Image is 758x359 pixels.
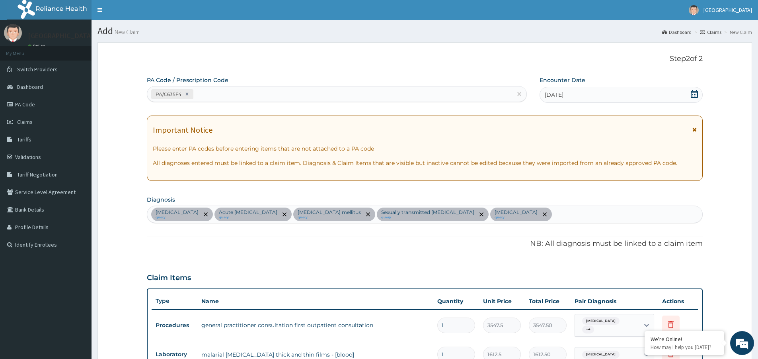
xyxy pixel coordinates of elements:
span: [DATE] [545,91,563,99]
span: remove selection option [541,211,548,218]
span: Claims [17,118,33,126]
th: Total Price [525,293,571,309]
a: Claims [700,29,721,35]
img: User Image [4,24,22,42]
div: PA/C635F4 [153,90,183,99]
label: Encounter Date [540,76,585,84]
span: remove selection option [202,211,209,218]
td: general practitioner consultation first outpatient consultation [197,317,433,333]
span: [GEOGRAPHIC_DATA] [703,6,752,14]
th: Pair Diagnosis [571,293,658,309]
p: Please enter PA codes before entering items that are not attached to a PA code [153,145,697,153]
li: New Claim [722,29,752,35]
p: Acute [MEDICAL_DATA] [219,209,277,216]
small: query [298,216,361,220]
a: Online [28,43,47,49]
p: How may I help you today? [651,344,718,351]
p: Step 2 of 2 [147,55,703,63]
span: remove selection option [364,211,372,218]
h1: Add [97,26,752,36]
p: NB: All diagnosis must be linked to a claim item [147,239,703,249]
span: remove selection option [281,211,288,218]
th: Actions [658,293,698,309]
th: Type [152,294,197,308]
span: remove selection option [478,211,485,218]
th: Quantity [433,293,479,309]
label: PA Code / Prescription Code [147,76,228,84]
small: New Claim [113,29,140,35]
th: Unit Price [479,293,525,309]
h1: Important Notice [153,126,212,134]
small: query [381,216,474,220]
h3: Claim Items [147,274,191,282]
span: Switch Providers [17,66,58,73]
small: query [219,216,277,220]
span: Tariffs [17,136,31,143]
small: query [156,216,199,220]
span: + 4 [582,326,594,333]
small: query [495,216,538,220]
p: Sexually transmitted [MEDICAL_DATA] [381,209,474,216]
img: User Image [689,5,699,15]
p: [MEDICAL_DATA] [495,209,538,216]
p: All diagnoses entered must be linked to a claim item. Diagnosis & Claim Items that are visible bu... [153,159,697,167]
div: We're Online! [651,335,718,343]
span: [MEDICAL_DATA] [582,317,620,325]
th: Name [197,293,433,309]
span: Tariff Negotiation [17,171,58,178]
span: [MEDICAL_DATA] [582,351,620,359]
p: [MEDICAL_DATA] mellitus [298,209,361,216]
span: Dashboard [17,83,43,90]
p: [GEOGRAPHIC_DATA] [28,32,94,39]
label: Diagnosis [147,196,175,204]
p: [MEDICAL_DATA] [156,209,199,216]
td: Procedures [152,318,197,333]
a: Dashboard [662,29,692,35]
